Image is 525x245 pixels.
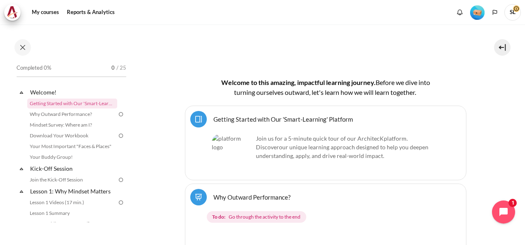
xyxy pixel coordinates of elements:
[117,111,125,118] img: To do
[27,219,117,229] a: From Huddle to Harmony ([PERSON_NAME]'s Story)
[27,208,117,218] a: Lesson 1 Summary
[27,131,117,141] a: Download Your Workbook
[29,4,62,21] a: My courses
[27,141,117,151] a: Your Most Important "Faces & Places"
[27,120,117,130] a: Mindset Survey: Where am I?
[256,144,428,159] span: our unique learning approach designed to help you deepen understanding, apply, and drive real-wor...
[212,134,440,160] p: Join us for a 5-minute quick tour of our ArchitecK platform. Discover
[17,64,51,72] span: Completed 0%
[256,144,428,159] span: .
[116,64,126,72] span: / 25
[470,5,485,20] img: Level #1
[212,213,225,221] strong: To do:
[117,199,125,206] img: To do
[207,210,448,224] div: Completion requirements for Why Outward Performance?
[17,88,26,97] span: Collapse
[27,152,117,162] a: Your Buddy Group!
[17,165,26,173] span: Collapse
[213,193,291,201] a: Why Outward Performance?
[211,78,440,97] h4: Welcome to this amazing, impactful learning journey.
[27,109,117,119] a: Why Outward Performance?
[29,186,117,197] a: Lesson 1: Why Mindset Matters
[454,6,466,19] div: Show notification window with no new notifications
[27,175,117,185] a: Join the Kick-Off Session
[111,64,115,72] span: 0
[504,4,521,21] span: SL
[467,5,488,20] a: Level #1
[4,4,25,21] a: Architeck Architeck
[27,198,117,207] a: Lesson 1 Videos (17 min.)
[27,99,117,108] a: Getting Started with Our 'Smart-Learning' Platform
[7,6,18,19] img: Architeck
[504,4,521,21] a: User menu
[229,213,300,221] span: Go through the activity to the end
[17,187,26,196] span: Collapse
[29,163,117,174] a: Kick-Off Session
[376,78,380,86] span: B
[64,4,118,21] a: Reports & Analytics
[117,176,125,184] img: To do
[213,115,353,123] a: Getting Started with Our 'Smart-Learning' Platform
[117,132,125,139] img: To do
[212,134,253,175] img: platform logo
[489,6,501,19] button: Languages
[29,87,117,98] a: Welcome!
